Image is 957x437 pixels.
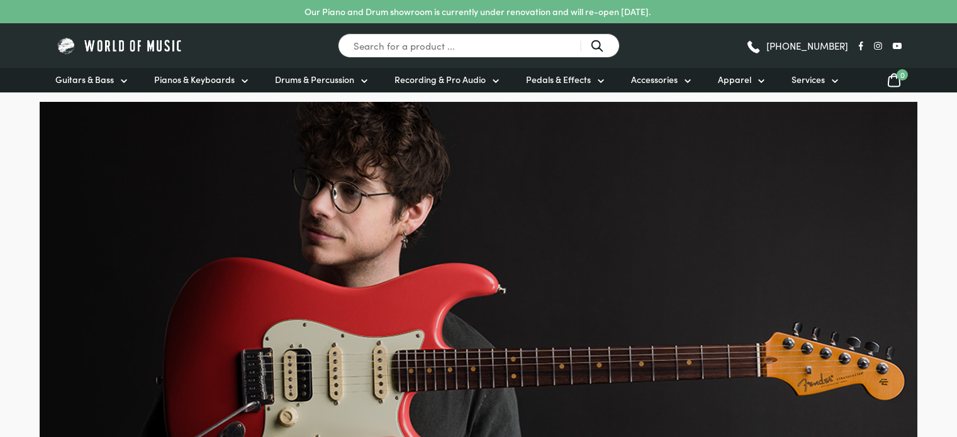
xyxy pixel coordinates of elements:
input: Search for a product ... [338,33,620,58]
span: 0 [897,69,908,80]
p: Our Piano and Drum showroom is currently under renovation and will re-open [DATE]. [305,5,651,18]
span: Drums & Percussion [275,73,354,86]
span: Pedals & Effects [526,73,591,86]
span: Pianos & Keyboards [154,73,235,86]
a: [PHONE_NUMBER] [746,36,848,55]
iframe: Chat with our support team [775,299,957,437]
span: Guitars & Bass [55,73,114,86]
span: Recording & Pro Audio [395,73,486,86]
span: Services [792,73,825,86]
span: Accessories [631,73,678,86]
img: World of Music [55,36,184,55]
span: [PHONE_NUMBER] [766,41,848,50]
span: Apparel [718,73,751,86]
